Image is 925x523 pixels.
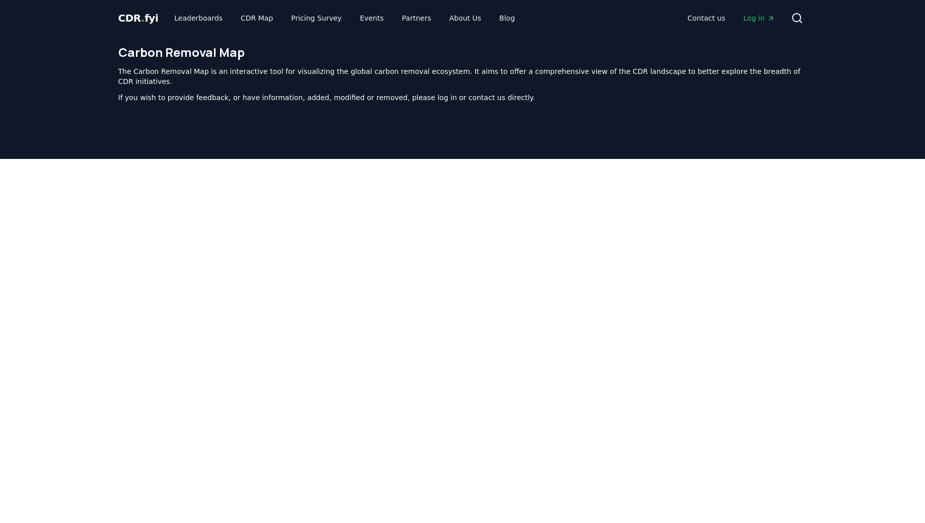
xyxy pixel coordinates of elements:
nav: Main [679,9,782,27]
a: CDR.fyi [118,11,159,25]
span: . [141,12,145,24]
a: Leaderboards [166,9,231,27]
a: Log in [735,9,782,27]
a: Blog [491,9,523,27]
nav: Main [166,9,523,27]
a: Events [352,9,392,27]
a: CDR Map [233,9,281,27]
span: Log in [743,13,774,23]
a: About Us [441,9,489,27]
p: The Carbon Removal Map is an interactive tool for visualizing the global carbon removal ecosystem... [118,66,807,86]
h1: Carbon Removal Map [118,44,807,60]
p: If you wish to provide feedback, or have information, added, modified or removed, please log in o... [118,93,807,103]
a: Pricing Survey [283,9,349,27]
a: Contact us [679,9,733,27]
a: Partners [394,9,439,27]
span: CDR fyi [118,12,159,24]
